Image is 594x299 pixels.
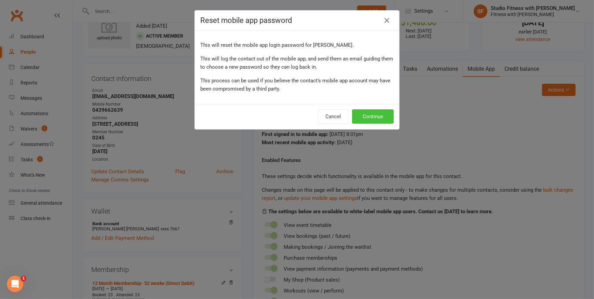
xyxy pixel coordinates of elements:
button: Close [381,15,392,26]
span: This will reset the mobile app login password for [PERSON_NAME]. [200,42,354,48]
h4: Reset mobile app password [200,16,394,25]
button: Continue [352,109,394,124]
iframe: Intercom live chat [7,276,23,292]
span: This process can be used if you believe the contact's mobile app account may have been compromise... [200,78,390,92]
span: 1 [21,276,26,281]
span: This will log the contact out of the mobile app, and send them an email guiding them to choose a ... [200,56,393,70]
button: Cancel [318,109,349,124]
